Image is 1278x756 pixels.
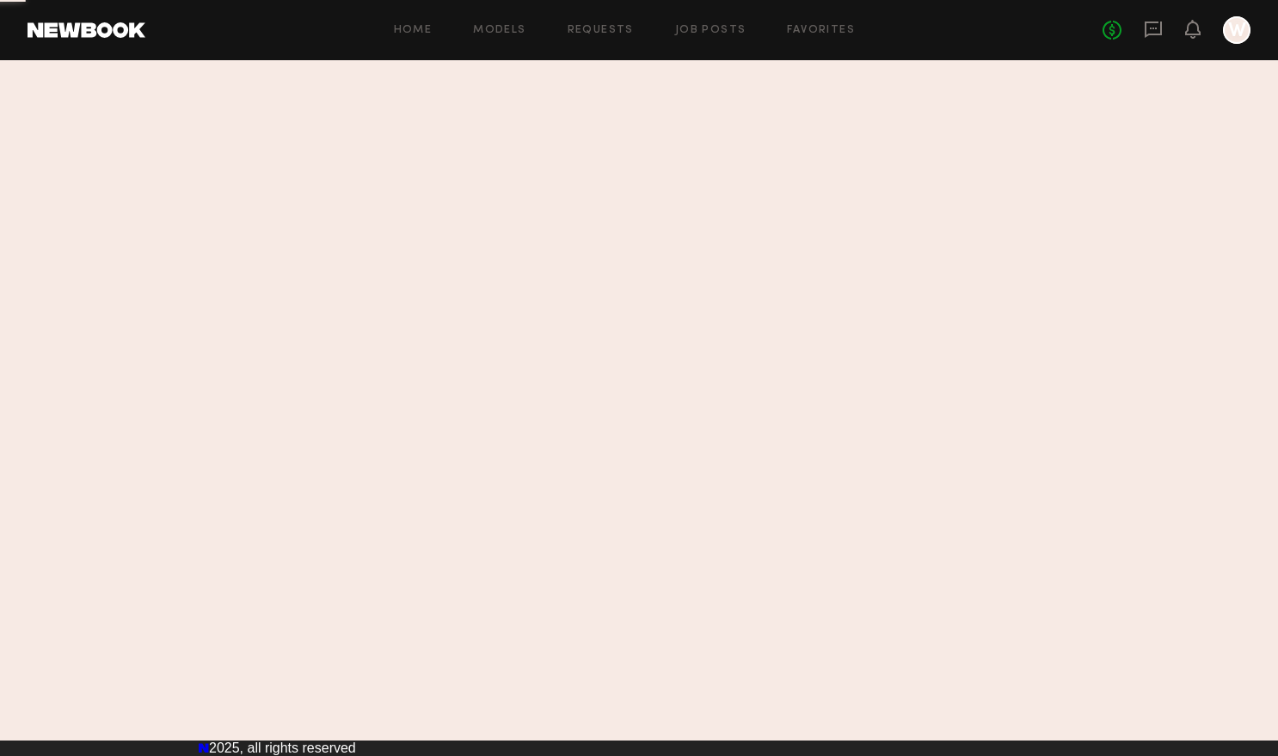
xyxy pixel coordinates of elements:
[675,25,747,36] a: Job Posts
[394,25,433,36] a: Home
[473,25,525,36] a: Models
[1223,16,1250,44] a: W
[209,741,356,755] span: 2025, all rights reserved
[787,25,855,36] a: Favorites
[568,25,634,36] a: Requests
